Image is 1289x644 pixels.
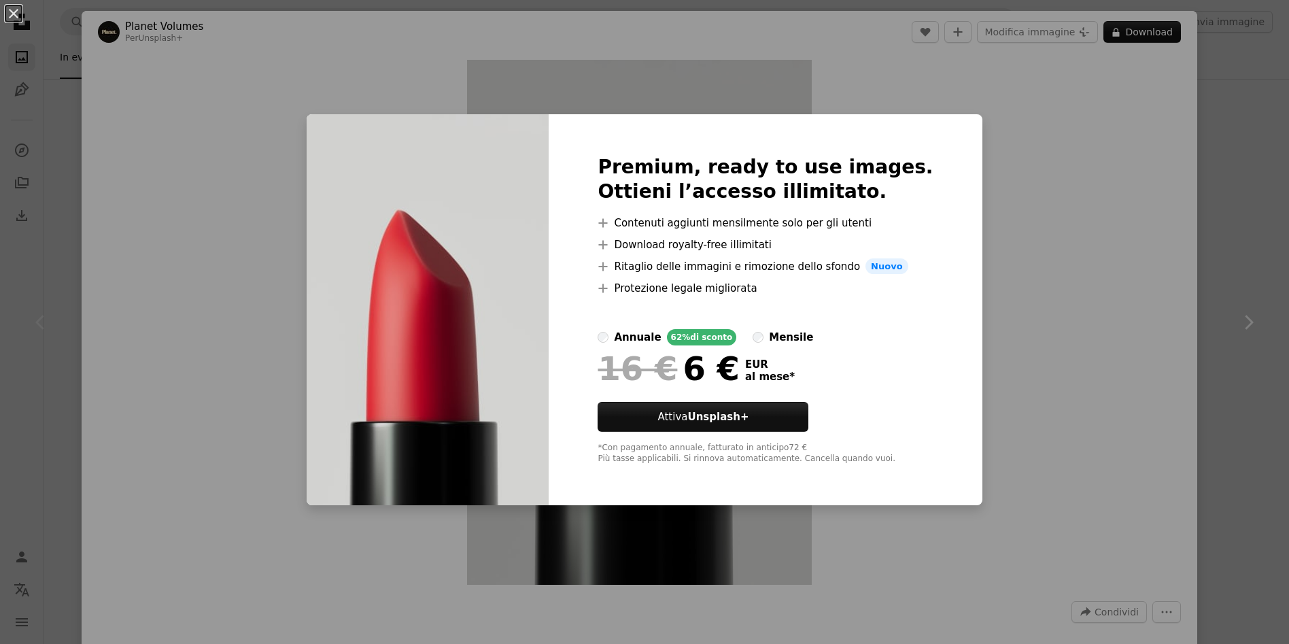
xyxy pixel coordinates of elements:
[687,411,749,423] strong: Unsplash+
[769,329,813,345] div: mensile
[745,358,795,371] span: EUR
[753,332,763,343] input: mensile
[598,402,808,432] button: AttivaUnsplash+
[598,443,933,464] div: *Con pagamento annuale, fatturato in anticipo 72 € Più tasse applicabili. Si rinnova automaticame...
[598,215,933,231] li: Contenuti aggiunti mensilmente solo per gli utenti
[598,155,933,204] h2: Premium, ready to use images. Ottieni l’accesso illimitato.
[307,114,549,506] img: premium_photo-1677675148601-56986cfa9d2d
[598,237,933,253] li: Download royalty-free illimitati
[865,258,908,275] span: Nuovo
[598,258,933,275] li: Ritaglio delle immagini e rimozione dello sfondo
[598,280,933,296] li: Protezione legale migliorata
[667,329,737,345] div: 62% di sconto
[598,332,608,343] input: annuale62%di sconto
[614,329,661,345] div: annuale
[598,351,739,386] div: 6 €
[598,351,677,386] span: 16 €
[745,371,795,383] span: al mese *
